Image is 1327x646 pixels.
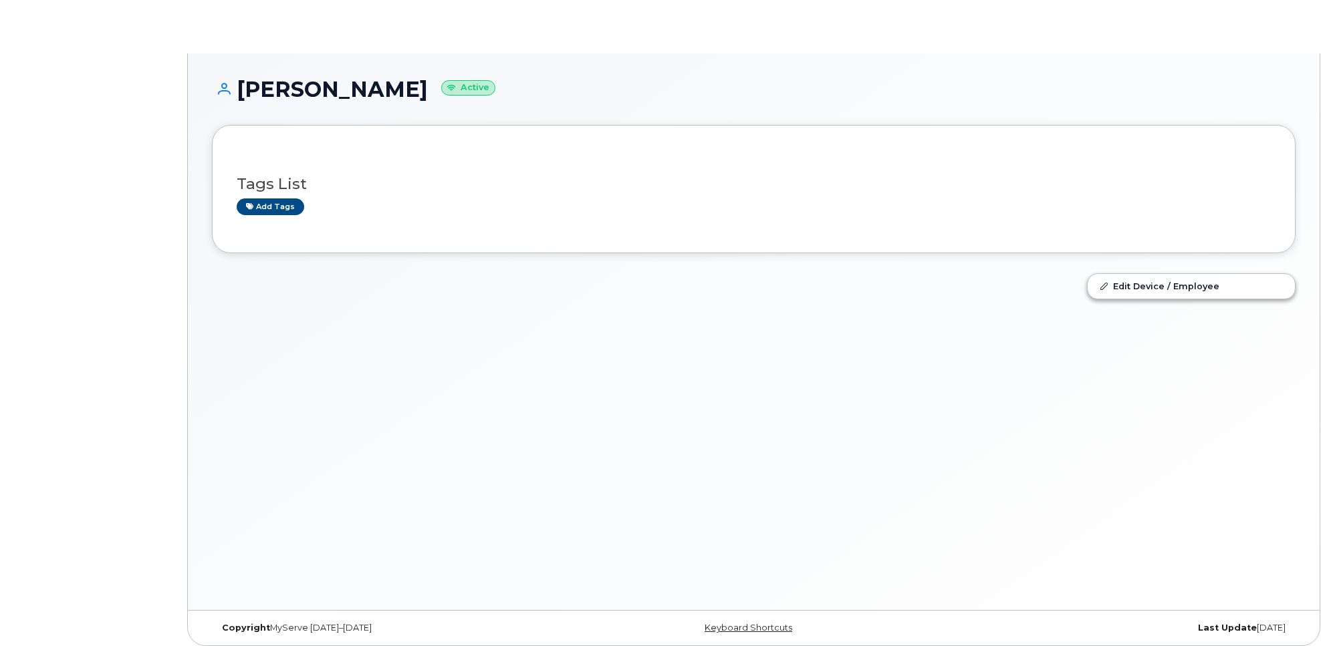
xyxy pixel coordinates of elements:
[705,623,792,633] a: Keyboard Shortcuts
[212,77,1296,101] h1: [PERSON_NAME]
[441,80,495,96] small: Active
[222,623,270,633] strong: Copyright
[237,198,304,215] a: Add tags
[212,623,573,633] div: MyServe [DATE]–[DATE]
[1088,274,1295,298] a: Edit Device / Employee
[1198,623,1257,633] strong: Last Update
[935,623,1296,633] div: [DATE]
[237,176,1271,192] h3: Tags List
